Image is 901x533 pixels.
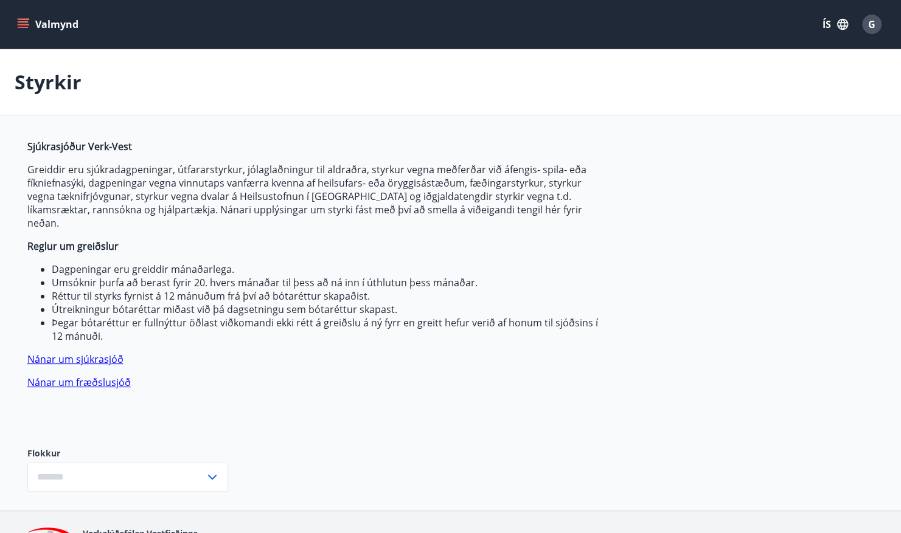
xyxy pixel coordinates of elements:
li: Dagpeningar eru greiddir mánaðarlega. [52,263,602,276]
a: Nánar um fræðslusjóð [27,376,131,389]
a: Nánar um sjúkrasjóð [27,352,123,366]
button: menu [15,13,83,35]
li: Þegar bótaréttur er fullnýttur öðlast viðkomandi ekki rétt á greiðslu á ný fyrr en greitt hefur v... [52,316,602,343]
li: Útreikningur bótaréttar miðast við þá dagsetningu sem bótaréttur skapast. [52,303,602,316]
li: Réttur til styrks fyrnist á 12 mánuðum frá því að bótaréttur skapaðist. [52,289,602,303]
label: Flokkur [27,447,228,459]
span: G [868,18,875,31]
p: Styrkir [15,69,82,95]
button: G [857,10,886,39]
strong: Sjúkrasjóður Verk-Vest [27,140,132,153]
p: Greiddir eru sjúkradagpeningar, útfararstyrkur, jólaglaðningur til aldraðra, styrkur vegna meðfer... [27,163,602,230]
button: ÍS [816,13,855,35]
strong: Reglur um greiðslur [27,239,119,253]
li: Umsóknir þurfa að berast fyrir 20. hvers mánaðar til þess að ná inn í úthlutun þess mánaðar. [52,276,602,289]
